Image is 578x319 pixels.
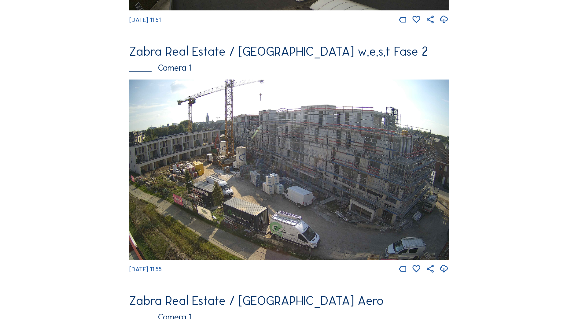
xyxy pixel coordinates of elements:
[129,265,162,273] span: [DATE] 11:55
[129,80,449,259] img: Image
[129,295,449,307] div: Zabra Real Estate / [GEOGRAPHIC_DATA] Aero
[129,45,449,58] div: Zabra Real Estate / [GEOGRAPHIC_DATA] w.e.s.t Fase 2
[129,16,161,24] span: [DATE] 11:51
[129,64,449,72] div: Camera 1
